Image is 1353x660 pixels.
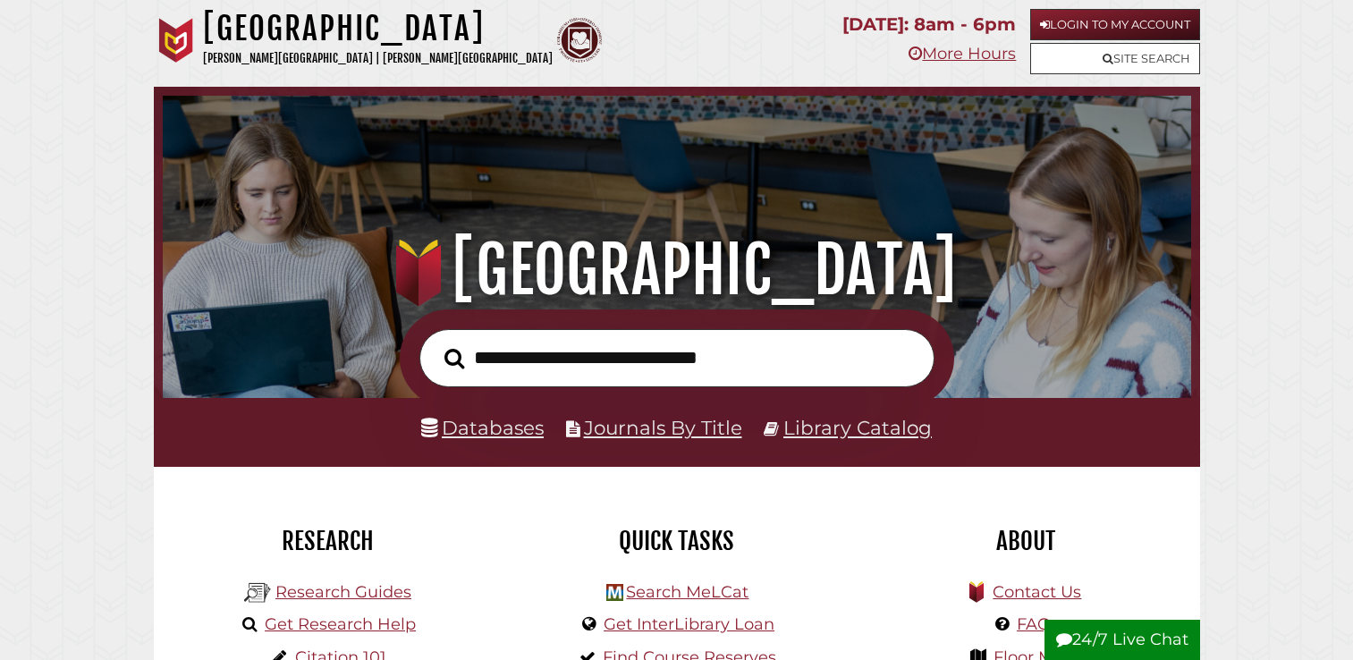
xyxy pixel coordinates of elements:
[604,614,774,634] a: Get InterLibrary Loan
[154,18,199,63] img: Calvin University
[435,343,473,375] button: Search
[993,582,1081,602] a: Contact Us
[606,584,623,601] img: Hekman Library Logo
[783,416,932,439] a: Library Catalog
[557,18,602,63] img: Calvin Theological Seminary
[909,44,1016,63] a: More Hours
[421,416,544,439] a: Databases
[865,526,1187,556] h2: About
[182,231,1171,309] h1: [GEOGRAPHIC_DATA]
[1017,614,1059,634] a: FAQs
[203,48,553,69] p: [PERSON_NAME][GEOGRAPHIC_DATA] | [PERSON_NAME][GEOGRAPHIC_DATA]
[167,526,489,556] h2: Research
[275,582,411,602] a: Research Guides
[584,416,742,439] a: Journals By Title
[626,582,748,602] a: Search MeLCat
[1030,9,1200,40] a: Login to My Account
[265,614,416,634] a: Get Research Help
[1030,43,1200,74] a: Site Search
[244,580,271,606] img: Hekman Library Logo
[444,347,464,368] i: Search
[516,526,838,556] h2: Quick Tasks
[842,9,1016,40] p: [DATE]: 8am - 6pm
[203,9,553,48] h1: [GEOGRAPHIC_DATA]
